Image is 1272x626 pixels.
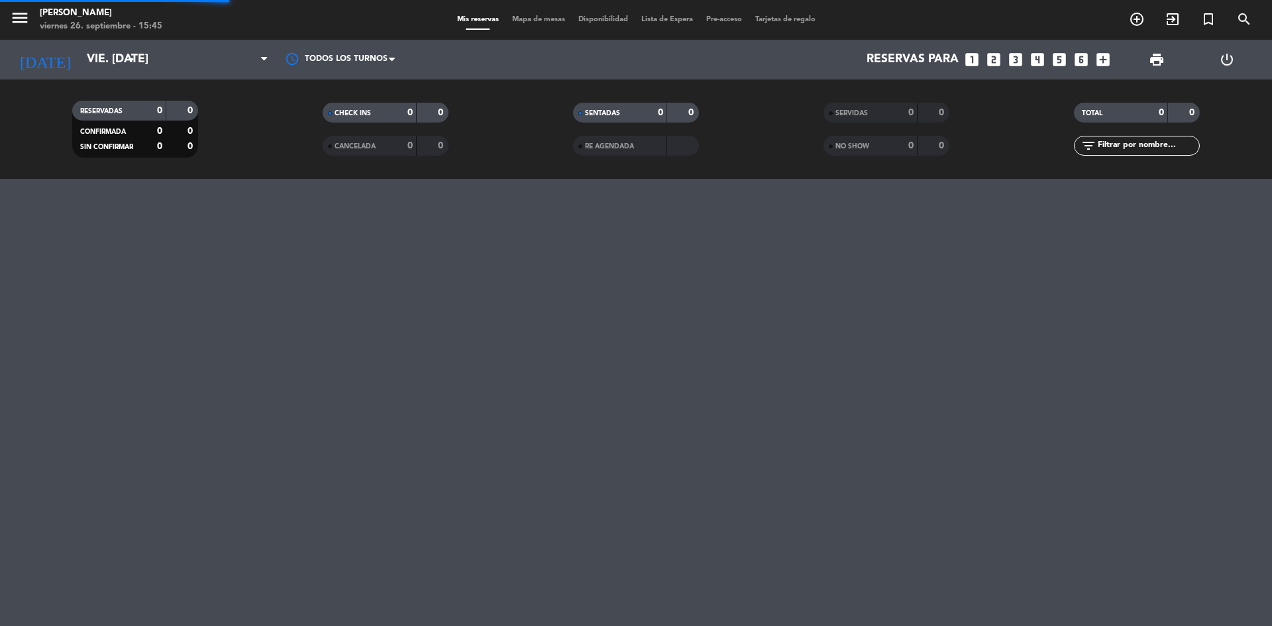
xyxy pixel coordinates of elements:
[10,8,30,32] button: menu
[505,16,572,23] span: Mapa de mesas
[572,16,635,23] span: Disponibilidad
[450,16,505,23] span: Mis reservas
[123,52,139,68] i: arrow_drop_down
[1149,52,1165,68] span: print
[908,108,914,117] strong: 0
[80,144,133,150] span: SIN CONFIRMAR
[1236,11,1252,27] i: search
[939,141,947,150] strong: 0
[10,45,80,74] i: [DATE]
[1029,51,1046,68] i: looks_4
[40,7,162,20] div: [PERSON_NAME]
[1082,110,1102,117] span: TOTAL
[1192,40,1262,79] div: LOG OUT
[835,110,868,117] span: SERVIDAS
[867,53,959,66] span: Reservas para
[335,143,376,150] span: CANCELADA
[1189,108,1197,117] strong: 0
[1007,51,1024,68] i: looks_3
[157,142,162,151] strong: 0
[688,108,696,117] strong: 0
[1159,108,1164,117] strong: 0
[635,16,700,23] span: Lista de Espera
[835,143,869,150] span: NO SHOW
[80,129,126,135] span: CONFIRMADA
[335,110,371,117] span: CHECK INS
[939,108,947,117] strong: 0
[985,51,1002,68] i: looks_two
[658,108,663,117] strong: 0
[187,106,195,115] strong: 0
[157,106,162,115] strong: 0
[438,108,446,117] strong: 0
[1081,138,1096,154] i: filter_list
[1073,51,1090,68] i: looks_6
[1094,51,1112,68] i: add_box
[963,51,980,68] i: looks_one
[700,16,749,23] span: Pre-acceso
[908,141,914,150] strong: 0
[80,108,123,115] span: RESERVADAS
[585,143,634,150] span: RE AGENDADA
[407,108,413,117] strong: 0
[1165,11,1181,27] i: exit_to_app
[187,127,195,136] strong: 0
[1219,52,1235,68] i: power_settings_new
[1096,138,1199,153] input: Filtrar por nombre...
[157,127,162,136] strong: 0
[40,20,162,33] div: viernes 26. septiembre - 15:45
[438,141,446,150] strong: 0
[10,8,30,28] i: menu
[1051,51,1068,68] i: looks_5
[407,141,413,150] strong: 0
[585,110,620,117] span: SENTADAS
[749,16,822,23] span: Tarjetas de regalo
[187,142,195,151] strong: 0
[1200,11,1216,27] i: turned_in_not
[1129,11,1145,27] i: add_circle_outline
